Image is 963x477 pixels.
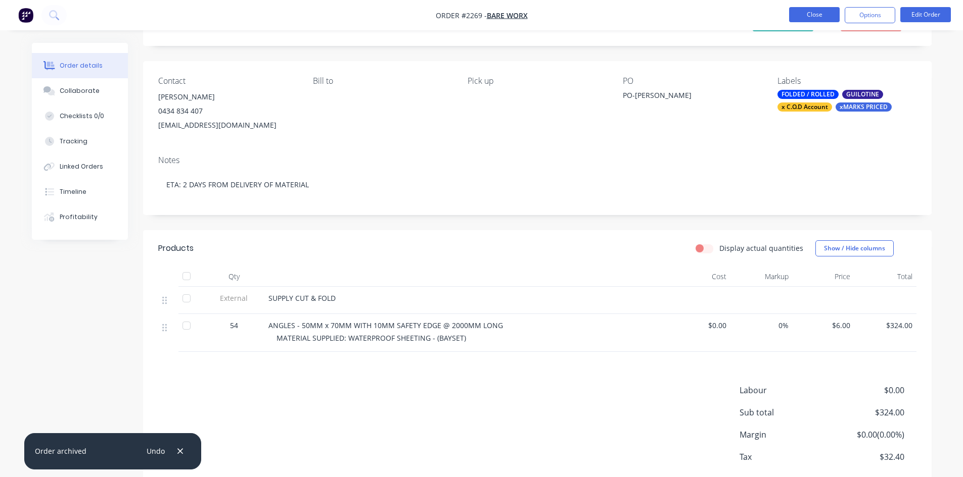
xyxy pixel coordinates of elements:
div: Collaborate [60,86,100,95]
span: 54 [230,320,238,331]
button: Collaborate [32,78,128,103]
div: Price [793,267,855,287]
div: Total [854,267,916,287]
button: Options [845,7,895,23]
button: Timeline [32,179,128,204]
div: Order archived [35,446,86,456]
div: PO [623,76,761,86]
div: Timeline [60,187,86,196]
div: Tracking [60,137,87,146]
span: $32.40 [829,451,904,463]
div: Cost [669,267,731,287]
span: $0.00 ( 0.00 %) [829,429,904,441]
img: Factory [18,8,33,23]
span: External [208,293,260,303]
span: $0.00 [673,320,727,331]
div: [PERSON_NAME] [158,90,297,104]
button: Tracking [32,129,128,154]
button: Linked Orders [32,154,128,179]
div: Pick up [468,76,606,86]
span: SUPPLY CUT & FOLD [268,293,336,303]
div: Qty [204,267,264,287]
div: FOLDED / ROLLED [777,90,839,99]
div: Contact [158,76,297,86]
div: Products [158,242,194,254]
label: Display actual quantities [719,243,803,253]
div: Profitability [60,213,98,222]
span: 0% [735,320,789,331]
button: Show / Hide columns [815,240,894,256]
div: Labels [777,76,916,86]
div: [PERSON_NAME]0434 834 407[EMAIL_ADDRESS][DOMAIN_NAME] [158,90,297,132]
span: MATERIAL SUPPLIED: WATERPROOF SHEETING - (BAYSET) [277,333,466,343]
div: Order details [60,61,103,70]
button: Checklists 0/0 [32,103,128,129]
div: [EMAIL_ADDRESS][DOMAIN_NAME] [158,118,297,132]
div: Notes [158,155,916,165]
span: Order #2269 - [436,11,487,20]
span: $324.00 [829,406,904,418]
div: Bill to [313,76,451,86]
span: $6.00 [797,320,851,331]
span: $0.00 [829,384,904,396]
div: xMARKS PRICED [836,102,892,112]
div: PO-[PERSON_NAME] [623,90,749,104]
button: Close [789,7,840,22]
div: GUILOTINE [842,90,883,99]
div: Checklists 0/0 [60,112,104,121]
span: ANGLES - 50MM x 70MM WITH 10MM SAFETY EDGE @ 2000MM LONG [268,321,503,330]
span: Tax [740,451,830,463]
span: $324.00 [858,320,912,331]
div: 0434 834 407 [158,104,297,118]
button: Undo [141,444,170,458]
span: Labour [740,384,830,396]
button: Order details [32,53,128,78]
a: Bare Worx [487,11,528,20]
div: x C.O.D Account [777,102,832,112]
div: Linked Orders [60,162,103,171]
span: Margin [740,429,830,441]
button: Edit Order [900,7,951,22]
div: ETA: 2 DAYS FROM DELIVERY OF MATERIAL [158,169,916,200]
div: Markup [730,267,793,287]
span: Sub total [740,406,830,418]
button: Profitability [32,204,128,230]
